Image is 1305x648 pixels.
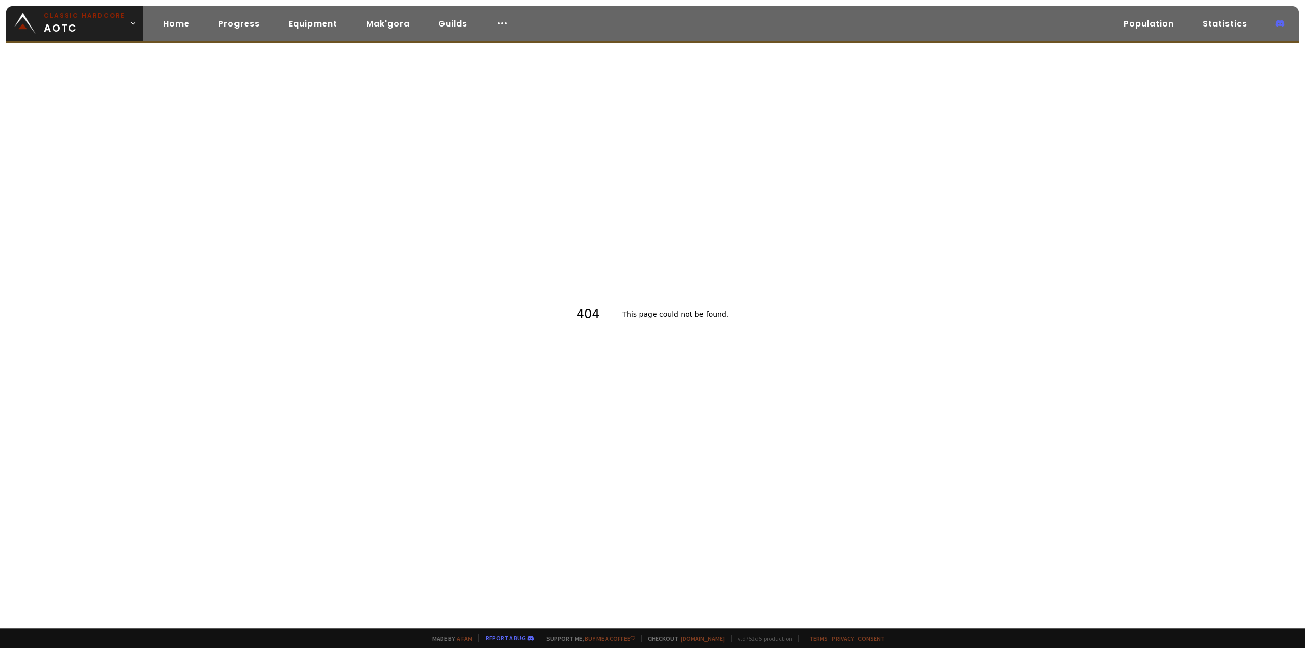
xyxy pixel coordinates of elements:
[44,11,125,20] small: Classic Hardcore
[832,635,854,642] a: Privacy
[585,635,635,642] a: Buy me a coffee
[540,635,635,642] span: Support me,
[809,635,828,642] a: Terms
[1115,13,1182,34] a: Population
[622,307,729,321] h2: This page could not be found .
[44,11,125,36] span: AOTC
[858,635,885,642] a: Consent
[6,6,143,41] a: Classic HardcoreAOTC
[486,634,526,642] a: Report a bug
[1194,13,1256,34] a: Statistics
[641,635,725,642] span: Checkout
[731,635,792,642] span: v. d752d5 - production
[426,635,472,642] span: Made by
[210,13,268,34] a: Progress
[577,302,612,326] h1: 404
[358,13,418,34] a: Mak'gora
[280,13,346,34] a: Equipment
[457,635,472,642] a: a fan
[430,13,476,34] a: Guilds
[681,635,725,642] a: [DOMAIN_NAME]
[155,13,198,34] a: Home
